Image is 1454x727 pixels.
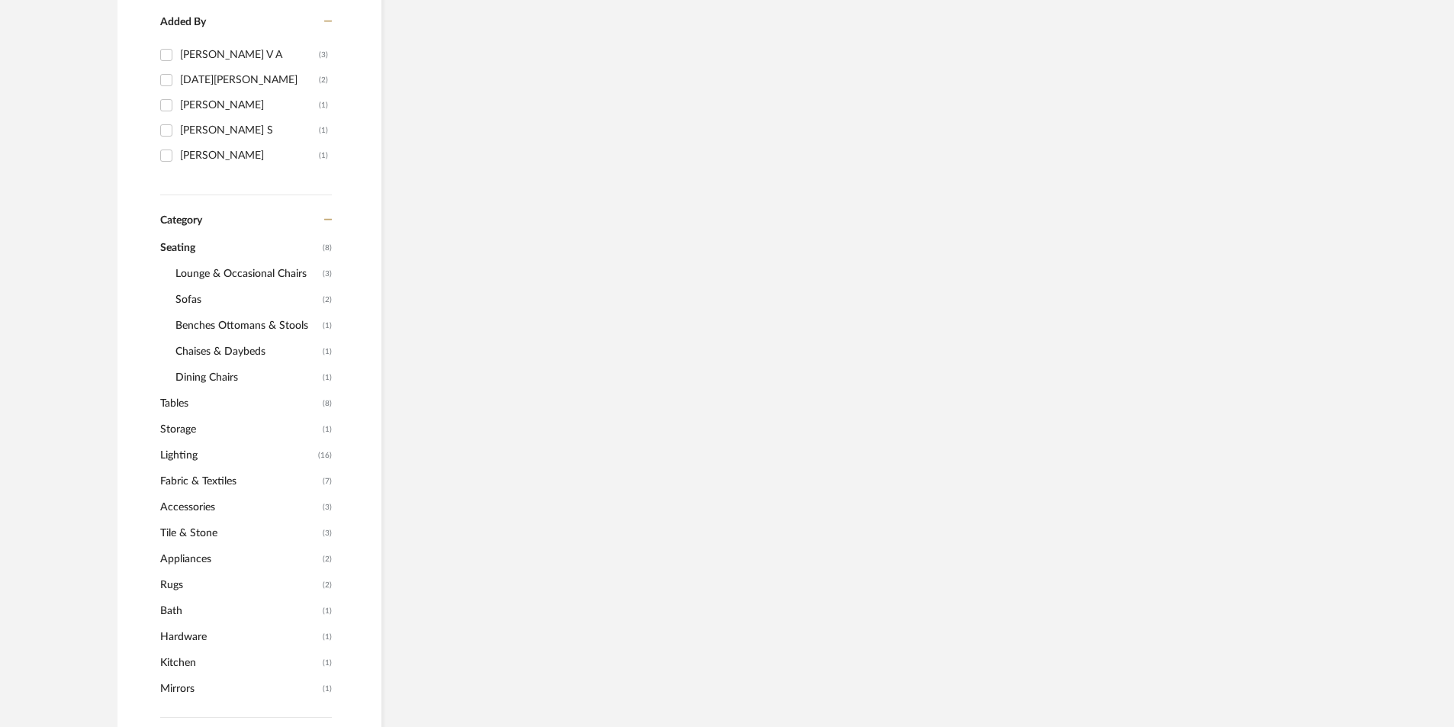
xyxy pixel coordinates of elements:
span: Hardware [160,624,319,650]
span: Tile & Stone [160,520,319,546]
div: (1) [319,143,328,168]
span: Rugs [160,572,319,598]
span: Appliances [160,546,319,572]
span: (1) [323,599,332,623]
span: (2) [323,573,332,597]
span: Lighting [160,442,314,468]
span: Sofas [175,287,319,313]
div: [PERSON_NAME] [180,143,319,168]
span: (8) [323,236,332,260]
span: Added By [160,17,206,27]
span: (1) [323,365,332,390]
span: Chaises & Daybeds [175,339,319,365]
span: Fabric & Textiles [160,468,319,494]
div: [PERSON_NAME] V A [180,43,319,67]
span: Bath [160,598,319,624]
div: (2) [319,68,328,92]
span: (1) [323,314,332,338]
span: (2) [323,288,332,312]
span: (16) [318,443,332,468]
div: [DATE][PERSON_NAME] [180,68,319,92]
span: (3) [323,262,332,286]
span: Kitchen [160,650,319,676]
span: (3) [323,521,332,545]
span: (8) [323,391,332,416]
div: (1) [319,118,328,143]
span: (7) [323,469,332,494]
span: (2) [323,547,332,571]
span: Tables [160,391,319,417]
span: (1) [323,651,332,675]
span: Seating [160,235,319,261]
span: Lounge & Occasional Chairs [175,261,319,287]
div: [PERSON_NAME] S [180,118,319,143]
span: Storage [160,417,319,442]
span: Accessories [160,494,319,520]
span: Dining Chairs [175,365,319,391]
span: Mirrors [160,676,319,702]
span: (1) [323,339,332,364]
div: [PERSON_NAME] [180,93,319,117]
span: (1) [323,417,332,442]
span: (1) [323,677,332,701]
span: Benches Ottomans & Stools [175,313,319,339]
span: Category [160,214,202,227]
div: (3) [319,43,328,67]
span: (3) [323,495,332,520]
span: (1) [323,625,332,649]
div: (1) [319,93,328,117]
